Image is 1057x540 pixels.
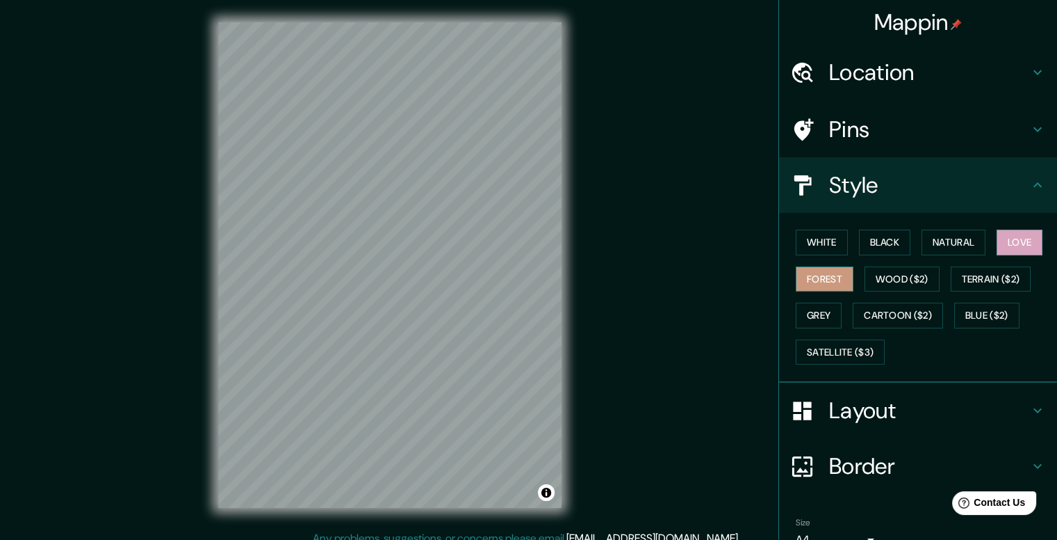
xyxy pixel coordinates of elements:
button: Terrain ($2) [951,267,1031,292]
h4: Pins [829,116,1029,143]
div: Style [779,157,1057,213]
button: Natural [921,230,985,255]
button: Love [997,230,1042,255]
button: Toggle attribution [538,484,555,501]
h4: Style [829,171,1029,199]
img: pin-icon.png [951,19,962,30]
h4: Border [829,452,1029,480]
button: Cartoon ($2) [853,303,943,328]
div: Layout [779,383,1057,438]
div: Location [779,45,1057,100]
iframe: Help widget launcher [933,486,1042,525]
button: Blue ($2) [954,303,1019,328]
button: Satellite ($3) [796,340,885,365]
canvas: Map [218,22,562,508]
div: Pins [779,102,1057,157]
button: Forest [796,267,853,292]
label: Size [796,517,810,529]
div: Border [779,438,1057,494]
h4: Location [829,58,1029,86]
h4: Mappin [874,8,962,36]
h4: Layout [829,397,1029,424]
button: Grey [796,303,842,328]
button: Wood ($2) [865,267,940,292]
button: Black [859,230,911,255]
button: White [796,230,848,255]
